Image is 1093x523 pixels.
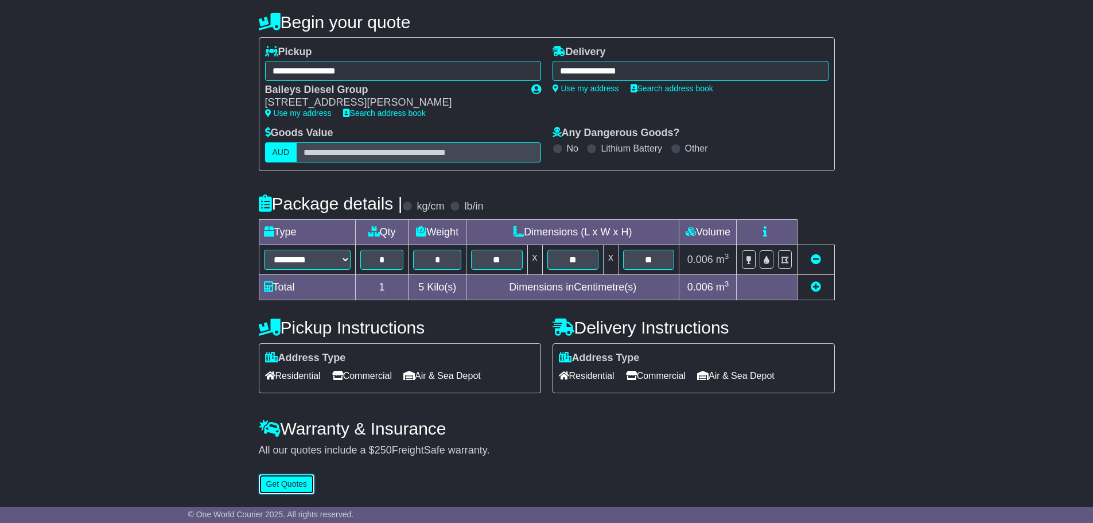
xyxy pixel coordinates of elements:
span: 250 [375,444,392,456]
td: Type [259,219,355,245]
td: Volume [679,219,737,245]
div: [STREET_ADDRESS][PERSON_NAME] [265,96,520,109]
span: 0.006 [687,254,713,265]
h4: Begin your quote [259,13,835,32]
label: Goods Value [265,127,333,140]
a: Remove this item [811,254,821,265]
td: Qty [355,219,409,245]
td: 1 [355,274,409,300]
span: Residential [265,367,321,385]
button: Get Quotes [259,474,315,494]
td: x [603,245,618,274]
label: kg/cm [417,200,444,213]
span: Air & Sea Depot [403,367,481,385]
h4: Pickup Instructions [259,318,541,337]
span: Residential [559,367,614,385]
span: © One World Courier 2025. All rights reserved. [188,510,354,519]
span: m [716,254,729,265]
span: m [716,281,729,293]
span: Air & Sea Depot [697,367,775,385]
a: Use my address [265,109,332,118]
td: x [527,245,542,274]
label: Pickup [265,46,312,59]
a: Search address book [631,84,713,93]
label: Any Dangerous Goods? [553,127,680,140]
div: Baileys Diesel Group [265,84,520,96]
label: Address Type [265,352,346,365]
a: Add new item [811,281,821,293]
label: Lithium Battery [601,143,662,154]
span: 5 [418,281,424,293]
td: Dimensions (L x W x H) [466,219,679,245]
td: Dimensions in Centimetre(s) [466,274,679,300]
label: Address Type [559,352,640,365]
label: No [567,143,578,154]
h4: Delivery Instructions [553,318,835,337]
span: Commercial [626,367,686,385]
span: 0.006 [687,281,713,293]
a: Search address book [343,109,426,118]
div: All our quotes include a $ FreightSafe warranty. [259,444,835,457]
label: lb/in [464,200,483,213]
label: Other [685,143,708,154]
sup: 3 [725,280,729,288]
a: Use my address [553,84,619,93]
td: Total [259,274,355,300]
td: Kilo(s) [409,274,466,300]
span: Commercial [332,367,392,385]
h4: Package details | [259,194,403,213]
sup: 3 [725,252,729,261]
td: Weight [409,219,466,245]
h4: Warranty & Insurance [259,419,835,438]
label: AUD [265,142,297,162]
label: Delivery [553,46,606,59]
